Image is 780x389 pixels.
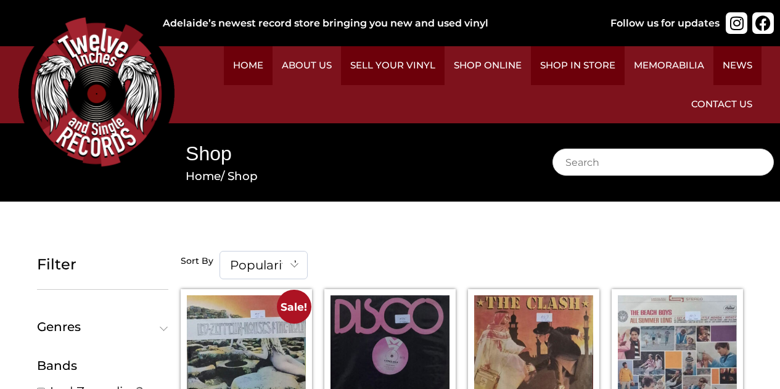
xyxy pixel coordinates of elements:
[277,290,311,324] span: Sale!
[531,46,625,85] a: Shop in Store
[37,321,168,333] button: Genres
[37,256,168,274] h5: Filter
[186,169,221,183] a: Home
[445,46,531,85] a: Shop Online
[186,168,519,185] nav: Breadcrumb
[37,321,163,333] span: Genres
[552,149,774,176] input: Search
[186,140,519,168] h1: Shop
[713,46,762,85] a: News
[682,85,762,124] a: Contact Us
[163,16,596,31] div: Adelaide’s newest record store bringing you new and used vinyl
[181,256,213,267] h5: Sort By
[341,46,445,85] a: Sell Your Vinyl
[610,16,720,31] div: Follow us for updates
[220,251,308,279] span: Popularity
[224,46,273,85] a: Home
[37,356,168,375] div: Bands
[625,46,713,85] a: Memorabilia
[220,252,307,279] span: Popularity
[273,46,341,85] a: About Us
